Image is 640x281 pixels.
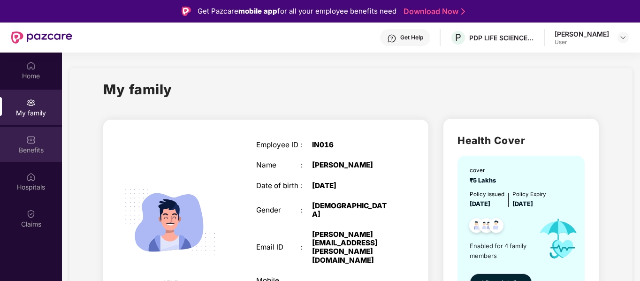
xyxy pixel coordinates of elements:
[26,209,36,219] img: svg+xml;base64,PHN2ZyBpZD0iQ2xhaW0iIHhtbG5zPSJodHRwOi8vd3d3LnczLm9yZy8yMDAwL3N2ZyIgd2lkdGg9IjIwIi...
[469,33,535,42] div: PDP LIFE SCIENCE LOGISTICS INDIA PRIVATE LIMITED
[555,38,609,46] div: User
[198,6,396,17] div: Get Pazcare for all your employee benefits need
[256,243,301,251] div: Email ID
[301,182,312,190] div: :
[238,7,277,15] strong: mobile app
[26,98,36,107] img: svg+xml;base64,PHN2ZyB3aWR0aD0iMjAiIGhlaWdodD0iMjAiIHZpZXdCb3g9IjAgMCAyMCAyMCIgZmlsbD0ibm9uZSIgeG...
[11,31,72,44] img: New Pazcare Logo
[26,61,36,70] img: svg+xml;base64,PHN2ZyBpZD0iSG9tZSIgeG1sbnM9Imh0dHA6Ly93d3cudzMub3JnLzIwMDAvc3ZnIiB3aWR0aD0iMjAiIG...
[301,161,312,169] div: :
[555,30,609,38] div: [PERSON_NAME]
[461,7,465,16] img: Stroke
[475,215,498,238] img: svg+xml;base64,PHN2ZyB4bWxucz0iaHR0cDovL3d3dy53My5vcmcvMjAwMC9zdmciIHdpZHRoPSI0OC45MTUiIGhlaWdodD...
[485,215,508,238] img: svg+xml;base64,PHN2ZyB4bWxucz0iaHR0cDovL3d3dy53My5vcmcvMjAwMC9zdmciIHdpZHRoPSI0OC45NDMiIGhlaWdodD...
[256,206,301,214] div: Gender
[404,7,462,16] a: Download Now
[465,215,488,238] img: svg+xml;base64,PHN2ZyB4bWxucz0iaHR0cDovL3d3dy53My5vcmcvMjAwMC9zdmciIHdpZHRoPSI0OC45NDMiIGhlaWdodD...
[457,133,585,148] h2: Health Cover
[470,190,504,199] div: Policy issued
[455,32,461,43] span: P
[301,243,312,251] div: :
[26,172,36,182] img: svg+xml;base64,PHN2ZyBpZD0iSG9zcGl0YWxzIiB4bWxucz0iaHR0cDovL3d3dy53My5vcmcvMjAwMC9zdmciIHdpZHRoPS...
[312,141,390,149] div: IN016
[301,206,312,214] div: :
[312,202,390,219] div: [DEMOGRAPHIC_DATA]
[400,34,423,41] div: Get Help
[114,166,226,278] img: svg+xml;base64,PHN2ZyB4bWxucz0iaHR0cDovL3d3dy53My5vcmcvMjAwMC9zdmciIHdpZHRoPSIyMjQiIGhlaWdodD0iMT...
[256,141,301,149] div: Employee ID
[103,79,172,100] h1: My family
[256,182,301,190] div: Date of birth
[301,141,312,149] div: :
[470,241,531,260] span: Enabled for 4 family members
[256,161,301,169] div: Name
[512,200,533,207] span: [DATE]
[182,7,191,16] img: Logo
[312,182,390,190] div: [DATE]
[512,190,546,199] div: Policy Expiry
[312,161,390,169] div: [PERSON_NAME]
[387,34,396,43] img: svg+xml;base64,PHN2ZyBpZD0iSGVscC0zMngzMiIgeG1sbnM9Imh0dHA6Ly93d3cudzMub3JnLzIwMDAvc3ZnIiB3aWR0aD...
[26,135,36,144] img: svg+xml;base64,PHN2ZyBpZD0iQmVuZWZpdHMiIHhtbG5zPSJodHRwOi8vd3d3LnczLm9yZy8yMDAwL3N2ZyIgd2lkdGg9Ij...
[619,34,627,41] img: svg+xml;base64,PHN2ZyBpZD0iRHJvcGRvd24tMzJ4MzIiIHhtbG5zPSJodHRwOi8vd3d3LnczLm9yZy8yMDAwL3N2ZyIgd2...
[470,166,499,175] div: cover
[531,209,586,268] img: icon
[312,230,390,265] div: [PERSON_NAME][EMAIL_ADDRESS][PERSON_NAME][DOMAIN_NAME]
[470,177,499,184] span: ₹5 Lakhs
[470,200,490,207] span: [DATE]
